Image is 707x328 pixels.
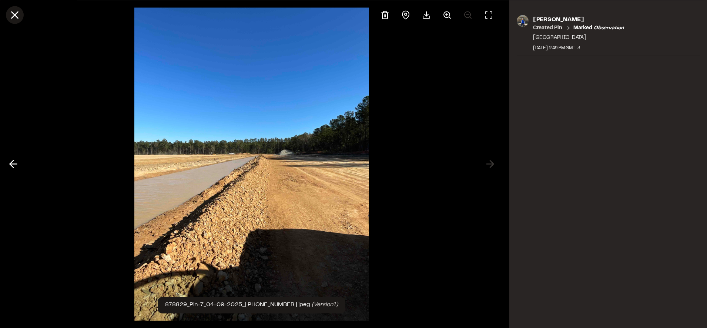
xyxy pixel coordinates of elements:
button: Close modal [6,6,24,24]
div: View pin on map [397,6,415,24]
p: Marked [573,24,624,32]
div: [DATE] 2:49 PM GMT-3 [533,44,624,51]
p: [PERSON_NAME] [533,15,624,24]
button: Toggle Fullscreen [480,6,497,24]
img: photo [517,15,529,27]
button: Previous photo [4,155,22,173]
p: Created Pin [533,24,562,32]
p: [GEOGRAPHIC_DATA] [533,33,624,42]
em: observation [594,26,624,30]
button: Zoom in [438,6,456,24]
